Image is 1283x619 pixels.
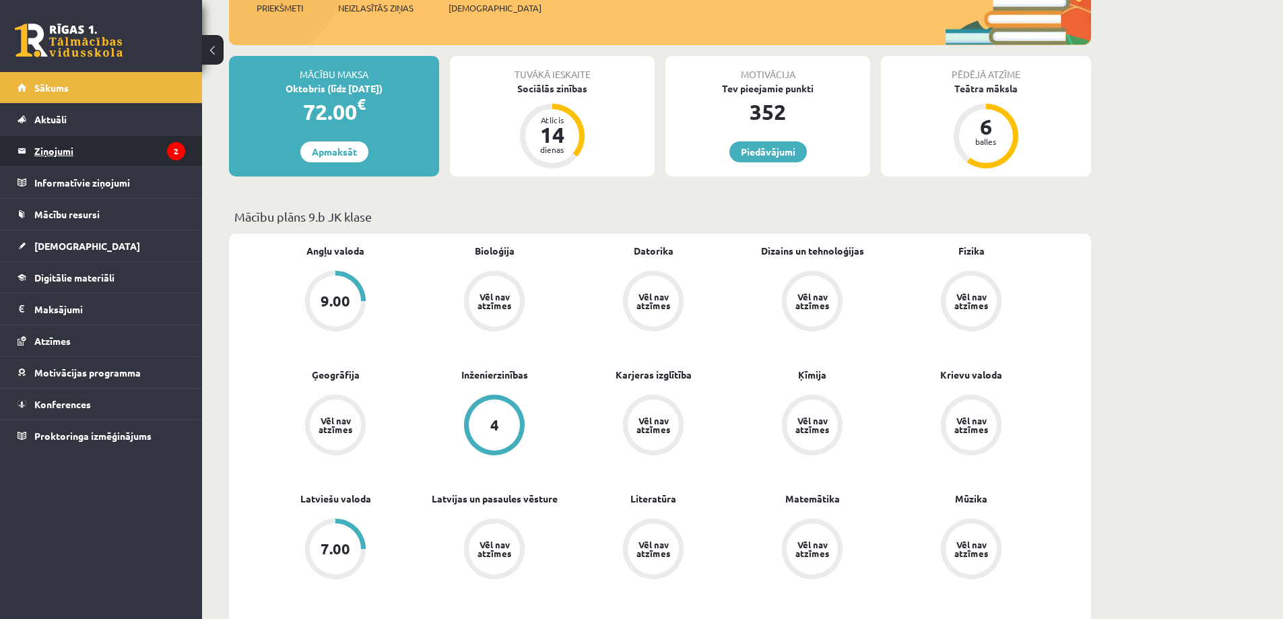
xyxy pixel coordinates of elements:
a: Latviešu valoda [300,492,371,506]
div: 7.00 [321,542,350,556]
p: Mācību plāns 9.b JK klase [234,207,1086,226]
div: 352 [665,96,870,128]
div: Tev pieejamie punkti [665,82,870,96]
a: Digitālie materiāli [18,262,185,293]
div: 6 [966,116,1006,137]
a: Informatīvie ziņojumi [18,167,185,198]
div: 9.00 [321,294,350,308]
div: Vēl nav atzīmes [952,292,990,310]
a: Mācību resursi [18,199,185,230]
div: Tuvākā ieskaite [450,56,655,82]
a: Karjeras izglītība [616,368,692,382]
a: Vēl nav atzīmes [892,519,1051,582]
a: Vēl nav atzīmes [892,395,1051,458]
legend: Ziņojumi [34,135,185,166]
a: Vēl nav atzīmes [256,395,415,458]
div: Mācību maksa [229,56,439,82]
span: [DEMOGRAPHIC_DATA] [449,1,541,15]
a: Sociālās zinības Atlicis 14 dienas [450,82,655,170]
div: Pēdējā atzīme [881,56,1091,82]
div: Vēl nav atzīmes [952,416,990,434]
a: Vēl nav atzīmes [733,395,892,458]
div: 72.00 [229,96,439,128]
a: Rīgas 1. Tālmācības vidusskola [15,24,123,57]
a: Aktuāli [18,104,185,135]
div: Vēl nav atzīmes [634,540,672,558]
a: Mūzika [955,492,987,506]
a: Bioloģija [475,244,515,258]
div: Vēl nav atzīmes [793,292,831,310]
a: Angļu valoda [306,244,364,258]
div: Vēl nav atzīmes [634,416,672,434]
a: Teātra māksla 6 balles [881,82,1091,170]
a: Piedāvājumi [729,141,807,162]
a: Vēl nav atzīmes [733,519,892,582]
div: Oktobris (līdz [DATE]) [229,82,439,96]
a: Krievu valoda [940,368,1002,382]
div: Vēl nav atzīmes [952,540,990,558]
a: Vēl nav atzīmes [574,271,733,334]
div: Vēl nav atzīmes [475,292,513,310]
legend: Maksājumi [34,294,185,325]
a: Proktoringa izmēģinājums [18,420,185,451]
span: Proktoringa izmēģinājums [34,430,152,442]
a: Inženierzinības [461,368,528,382]
div: Vēl nav atzīmes [475,540,513,558]
a: Konferences [18,389,185,420]
a: Vēl nav atzīmes [415,519,574,582]
span: Priekšmeti [257,1,303,15]
a: Vēl nav atzīmes [892,271,1051,334]
div: Motivācija [665,56,870,82]
a: Sākums [18,72,185,103]
a: Ģeogrāfija [312,368,360,382]
a: 4 [415,395,574,458]
a: 7.00 [256,519,415,582]
a: Dizains un tehnoloģijas [761,244,864,258]
a: Atzīmes [18,325,185,356]
div: 4 [490,418,499,432]
a: Literatūra [630,492,676,506]
a: [DEMOGRAPHIC_DATA] [18,230,185,261]
span: [DEMOGRAPHIC_DATA] [34,240,140,252]
span: Mācību resursi [34,208,100,220]
div: Vēl nav atzīmes [634,292,672,310]
a: Maksājumi [18,294,185,325]
div: dienas [532,145,572,154]
a: Motivācijas programma [18,357,185,388]
span: Konferences [34,398,91,410]
span: Neizlasītās ziņas [338,1,414,15]
a: Vēl nav atzīmes [574,519,733,582]
a: Matemātika [785,492,840,506]
span: Aktuāli [34,113,67,125]
a: Datorika [634,244,673,258]
div: Vēl nav atzīmes [793,416,831,434]
a: Fizika [958,244,985,258]
span: Sākums [34,82,69,94]
div: Sociālās zinības [450,82,655,96]
div: balles [966,137,1006,145]
i: 2 [167,142,185,160]
a: Vēl nav atzīmes [574,395,733,458]
span: Motivācijas programma [34,366,141,379]
a: Apmaksāt [300,141,368,162]
span: Digitālie materiāli [34,271,114,284]
div: Vēl nav atzīmes [793,540,831,558]
span: € [357,94,366,114]
span: Atzīmes [34,335,71,347]
div: Teātra māksla [881,82,1091,96]
a: Latvijas un pasaules vēsture [432,492,558,506]
div: Vēl nav atzīmes [317,416,354,434]
a: Ziņojumi2 [18,135,185,166]
legend: Informatīvie ziņojumi [34,167,185,198]
a: 9.00 [256,271,415,334]
a: Vēl nav atzīmes [733,271,892,334]
div: Atlicis [532,116,572,124]
a: Ķīmija [798,368,826,382]
div: 14 [532,124,572,145]
a: Vēl nav atzīmes [415,271,574,334]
